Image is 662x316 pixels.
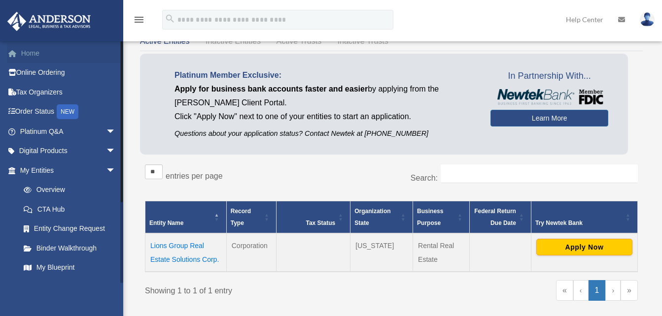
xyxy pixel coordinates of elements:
a: Order StatusNEW [7,102,131,122]
a: Home [7,43,131,63]
div: Showing 1 to 1 of 1 entry [145,280,384,298]
td: Corporation [226,233,277,272]
img: NewtekBankLogoSM.png [495,89,603,105]
span: Apply for business bank accounts faster and easier [174,85,368,93]
img: User Pic [640,12,655,27]
span: Record Type [231,208,251,226]
a: Tax Due Dates [14,277,126,297]
a: Online Ordering [7,63,131,83]
a: My Blueprint [14,258,126,278]
span: Organization State [354,208,390,226]
a: First [556,280,573,301]
a: menu [133,17,145,26]
span: arrow_drop_down [106,141,126,161]
th: Try Newtek Bank : Activate to sort [531,201,637,233]
i: menu [133,14,145,26]
label: entries per page [166,172,223,180]
a: Tax Organizers [7,82,131,102]
p: Platinum Member Exclusive: [174,68,476,82]
th: Tax Status: Activate to sort [277,201,350,233]
td: Lions Group Real Estate Solutions Corp. [145,233,227,272]
span: Tax Status [306,220,335,226]
th: Business Purpose: Activate to sort [413,201,470,233]
span: arrow_drop_down [106,160,126,181]
a: My Entitiesarrow_drop_down [7,160,126,180]
a: Digital Productsarrow_drop_down [7,141,131,161]
div: Try Newtek Bank [535,217,623,229]
label: Search: [411,174,438,182]
td: Rental Real Estate [413,233,470,272]
p: Questions about your application status? Contact Newtek at [PHONE_NUMBER] [174,127,476,140]
span: Federal Return Due Date [474,208,516,226]
a: Overview [14,180,121,200]
p: Click "Apply Now" next to one of your entities to start an application. [174,110,476,124]
img: Anderson Advisors Platinum Portal [4,12,94,31]
a: Binder Walkthrough [14,238,126,258]
th: Entity Name: Activate to invert sorting [145,201,227,233]
td: [US_STATE] [350,233,413,272]
a: Platinum Q&Aarrow_drop_down [7,122,131,141]
th: Federal Return Due Date: Activate to sort [470,201,531,233]
span: arrow_drop_down [106,122,126,142]
p: by applying from the [PERSON_NAME] Client Portal. [174,82,476,110]
span: Entity Name [149,220,183,226]
span: Business Purpose [417,208,443,226]
th: Record Type: Activate to sort [226,201,277,233]
a: Learn More [490,110,608,126]
a: CTA Hub [14,199,126,219]
span: In Partnership With... [490,68,608,84]
div: NEW [57,104,78,119]
i: search [165,13,175,24]
th: Organization State: Activate to sort [350,201,413,233]
a: Entity Change Request [14,219,126,239]
button: Apply Now [536,239,632,255]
